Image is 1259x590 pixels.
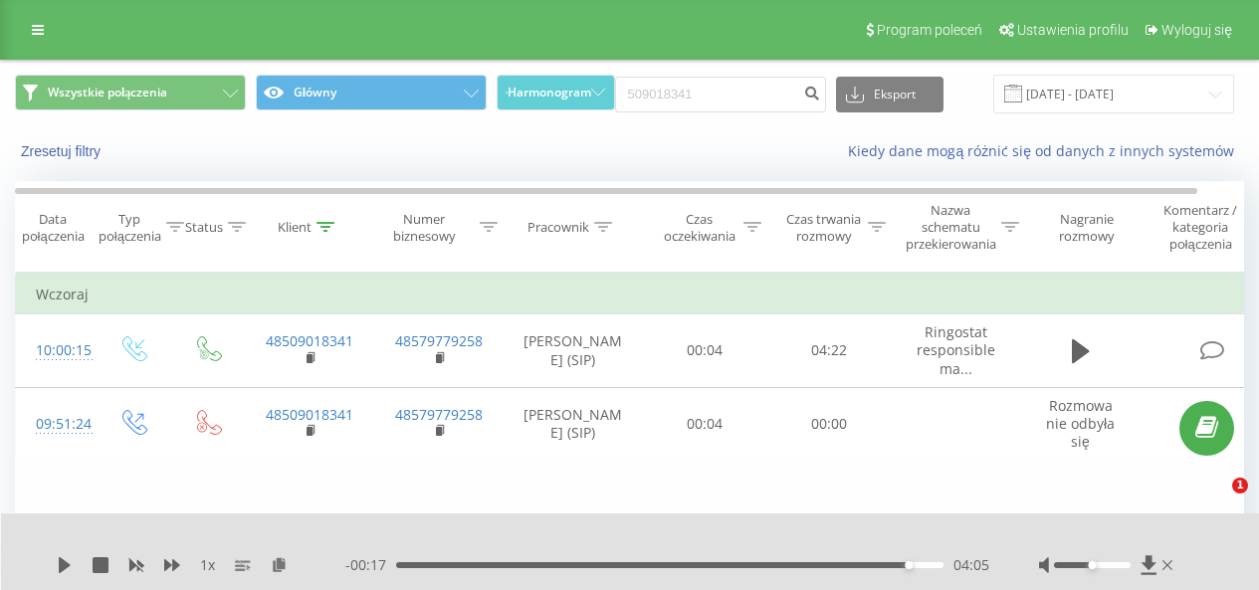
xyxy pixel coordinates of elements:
div: Typ połączenia [99,211,161,245]
a: 48509018341 [266,331,353,350]
button: Główny [256,75,487,110]
td: 00:00 [767,387,892,461]
span: Harmonogram [508,86,591,99]
button: Wszystkie połączenia [15,75,246,110]
input: Wyszukiwanie według numeru [615,77,826,112]
iframe: Intercom live chat [1191,478,1239,525]
td: [PERSON_NAME] (SIP) [504,314,643,388]
div: Accessibility label [1089,561,1097,569]
td: 00:04 [643,314,767,388]
span: 04:05 [953,555,989,575]
span: 1 [1232,478,1248,493]
div: 09:51:24 [36,405,76,444]
span: Wyloguj się [1161,22,1232,38]
div: Nagranie rozmowy [1038,211,1135,245]
a: 48509018341 [266,405,353,424]
button: Eksport [836,77,944,112]
span: 1 x [200,555,215,575]
span: Wszystkie połączenia [48,85,167,100]
span: Ringostat responsible ma... [917,322,995,377]
div: Komentarz / kategoria połączenia [1143,202,1259,253]
a: 48579779258 [395,331,483,350]
td: 00:04 [643,387,767,461]
div: Status [185,219,223,236]
div: Data połączenia [16,211,90,245]
div: 10:00:15 [36,331,76,370]
div: Nazwa schematu przekierowania [906,202,996,253]
a: Kiedy dane mogą różnić się od danych z innych systemów [848,141,1244,160]
span: Rozmowa nie odbyła się [1046,396,1115,451]
span: - 00:17 [345,555,396,575]
button: Harmonogram [497,75,615,110]
div: Klient [278,219,312,236]
div: Accessibility label [905,561,913,569]
div: Pracownik [527,219,589,236]
button: Zresetuj filtry [15,142,110,160]
a: 48579779258 [395,405,483,424]
td: [PERSON_NAME] (SIP) [504,387,643,461]
div: Numer biznesowy [374,211,476,245]
span: Program poleceń [877,22,982,38]
td: 04:22 [767,314,892,388]
span: Ustawienia profilu [1017,22,1129,38]
div: Czas oczekiwania [660,211,738,245]
div: Czas trwania rozmowy [784,211,863,245]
